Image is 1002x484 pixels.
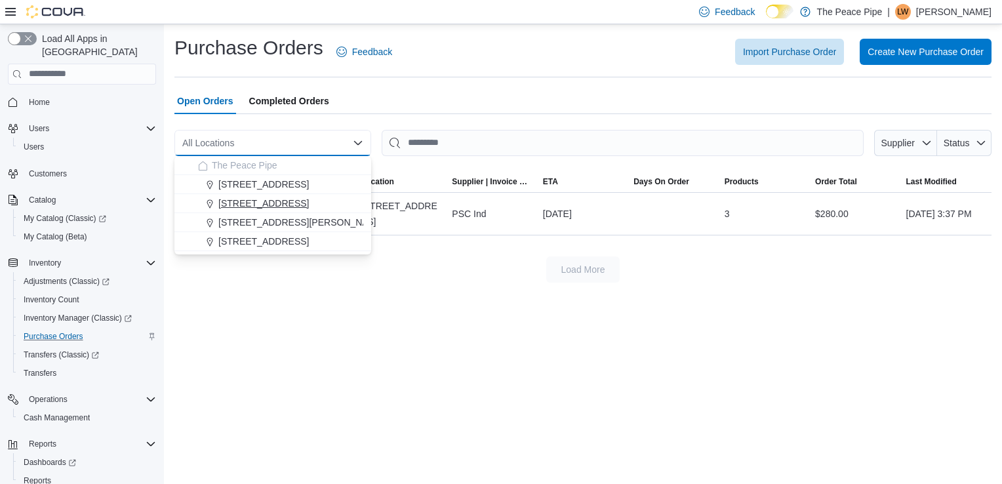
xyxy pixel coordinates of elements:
button: Import Purchase Order [735,39,844,65]
button: Operations [24,392,73,407]
span: Home [29,97,50,108]
div: [DATE] 3:37 PM [901,201,992,227]
button: [STREET_ADDRESS] [174,232,371,251]
span: Customers [29,169,67,179]
span: 3 [725,206,730,222]
span: Location [361,176,394,187]
span: Transfers [18,365,156,381]
button: Last Modified [901,171,992,192]
span: Supplier | Invoice Number [452,176,532,187]
button: Reports [24,436,62,452]
input: This is a search bar. After typing your query, hit enter to filter the results lower in the page. [382,130,864,156]
a: Transfers [18,365,62,381]
span: Adjustments (Classic) [24,276,110,287]
a: Feedback [331,39,397,65]
a: My Catalog (Beta) [18,229,92,245]
h1: Purchase Orders [174,35,323,61]
span: Users [24,121,156,136]
span: Days On Order [633,176,689,187]
span: My Catalog (Classic) [18,211,156,226]
span: Supplier [881,138,915,148]
button: Purchase Orders [13,327,161,346]
span: Transfers [24,368,56,378]
button: Supplier [874,130,937,156]
input: Dark Mode [766,5,793,18]
span: The Peace Pipe [212,159,277,172]
div: [DATE] [538,201,628,227]
span: Transfers (Classic) [18,347,156,363]
span: Reports [24,436,156,452]
span: LW [897,4,908,20]
span: Dashboards [24,457,76,468]
span: Operations [24,392,156,407]
a: My Catalog (Classic) [13,209,161,228]
button: Days On Order [628,171,719,192]
span: Completed Orders [249,88,329,114]
a: Customers [24,166,72,182]
a: Users [18,139,49,155]
a: Adjustments (Classic) [13,272,161,291]
span: Purchase Orders [18,329,156,344]
span: [STREET_ADDRESS] [218,235,309,248]
span: Inventory Manager (Classic) [18,310,156,326]
button: Create New Purchase Order [860,39,992,65]
span: Last Modified [906,176,957,187]
button: Order Total [810,171,900,192]
button: Location [356,171,447,192]
span: Dashboards [18,454,156,470]
button: Users [3,119,161,138]
button: [STREET_ADDRESS][PERSON_NAME] [174,213,371,232]
button: Supplier | Invoice Number [447,171,537,192]
button: My Catalog (Beta) [13,228,161,246]
button: Customers [3,164,161,183]
a: Dashboards [18,454,81,470]
div: Lynsey Williamson [895,4,911,20]
a: Adjustments (Classic) [18,273,115,289]
span: Cash Management [18,410,156,426]
span: Adjustments (Classic) [18,273,156,289]
span: ETA [543,176,558,187]
span: Users [29,123,49,134]
span: My Catalog (Beta) [18,229,156,245]
span: Feedback [352,45,392,58]
a: Home [24,94,55,110]
button: Users [13,138,161,156]
button: Transfers [13,364,161,382]
span: [STREET_ADDRESS] [218,178,309,191]
span: Purchase Orders [24,331,83,342]
span: Catalog [29,195,56,205]
a: Inventory Manager (Classic) [18,310,137,326]
button: [STREET_ADDRESS] [174,175,371,194]
span: Dark Mode [766,18,767,19]
span: Load All Apps in [GEOGRAPHIC_DATA] [37,32,156,58]
a: Transfers (Classic) [13,346,161,364]
button: Reports [3,435,161,453]
button: Home [3,92,161,111]
button: Products [719,171,810,192]
span: Load More [561,263,605,276]
button: Status [937,130,992,156]
span: Inventory [24,255,156,271]
div: PSC Ind [447,201,537,227]
span: Inventory [29,258,61,268]
span: Customers [24,165,156,182]
span: Inventory Manager (Classic) [24,313,132,323]
button: Inventory [24,255,66,271]
span: Status [944,138,970,148]
button: Catalog [3,191,161,209]
button: Cash Management [13,409,161,427]
span: Products [725,176,759,187]
span: [STREET_ADDRESS] [218,197,309,210]
span: Users [24,142,44,152]
button: Inventory Count [13,291,161,309]
span: Import Purchase Order [743,45,836,58]
button: Catalog [24,192,61,208]
span: Inventory Count [24,294,79,305]
button: Close list of options [353,138,363,148]
a: Cash Management [18,410,95,426]
a: Inventory Count [18,292,85,308]
button: Inventory [3,254,161,272]
button: Operations [3,390,161,409]
button: ETA [538,171,628,192]
span: Catalog [24,192,156,208]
